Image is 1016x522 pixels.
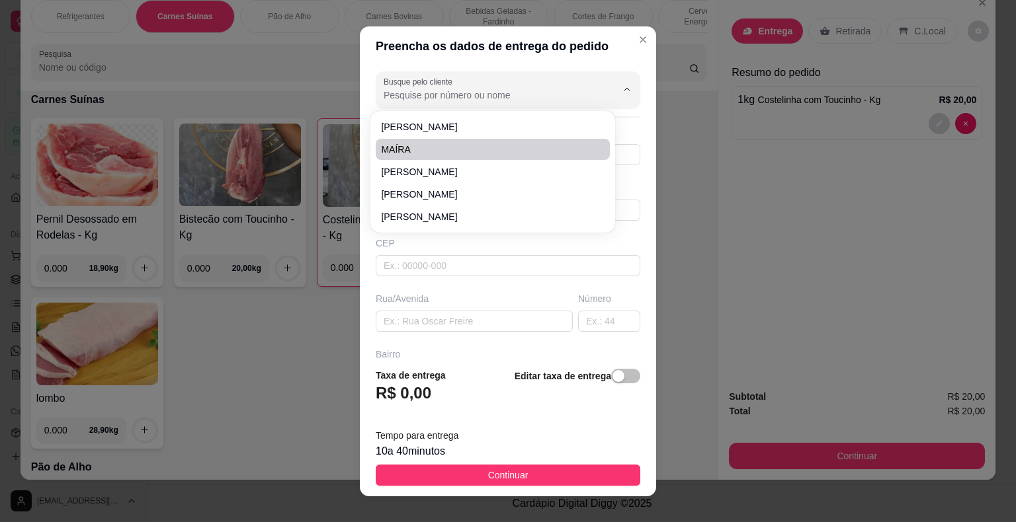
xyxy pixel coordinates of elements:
[488,468,529,482] span: Continuar
[381,188,591,201] span: [PERSON_NAME]
[384,89,595,102] input: Busque pelo cliente
[376,292,573,305] div: Rua/Avenida
[578,311,640,332] input: Ex.: 44
[376,383,431,404] h3: R$ 0,00
[376,430,458,441] span: Tempo para entrega
[376,255,640,276] input: Ex.: 00000-000
[360,26,656,66] header: Preencha os dados de entrega do pedido
[384,76,457,87] label: Busque pelo cliente
[578,292,640,305] div: Número
[515,371,611,381] strong: Editar taxa de entrega
[373,114,613,230] div: Suggestions
[376,237,640,250] div: CEP
[616,79,638,100] button: Show suggestions
[376,311,573,332] input: Ex.: Rua Oscar Freire
[381,120,591,133] span: [PERSON_NAME]
[381,165,591,178] span: [PERSON_NAME]
[376,370,446,381] strong: Taxa de entrega
[376,348,640,361] div: Bairro
[381,143,591,156] span: MAÍRA
[381,210,591,223] span: [PERSON_NAME]
[376,116,610,227] ul: Suggestions
[376,443,640,459] div: 10 a 40 minutos
[632,29,654,50] button: Close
